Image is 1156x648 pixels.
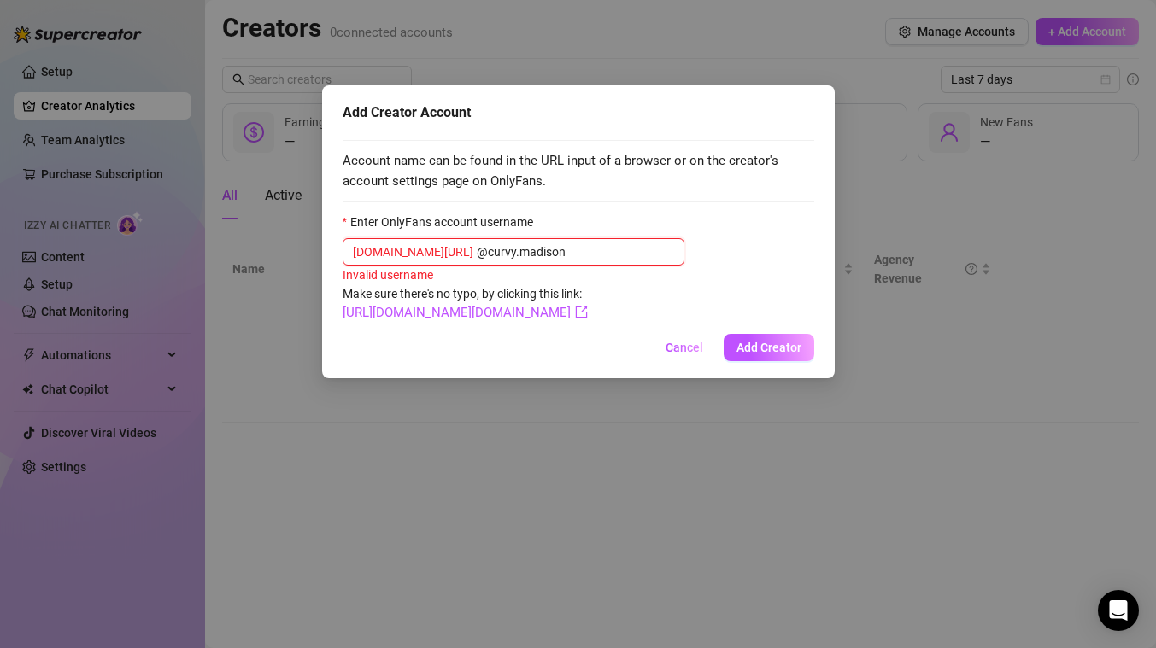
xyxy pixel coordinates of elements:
span: Add Creator [736,341,801,354]
input: Enter OnlyFans account username [477,242,674,261]
button: Cancel [652,334,717,361]
span: Account name can be found in the URL input of a browser or on the creator's account settings page... [343,151,814,191]
div: Invalid username [343,266,814,284]
button: Add Creator [724,334,814,361]
span: Make sure there's no typo, by clicking this link: [343,287,588,319]
div: Add Creator Account [343,102,814,123]
label: Enter OnlyFans account username [343,213,544,231]
a: [URL][DOMAIN_NAME][DOMAIN_NAME]export [343,305,588,320]
span: [DOMAIN_NAME][URL] [353,242,473,261]
div: Open Intercom Messenger [1098,590,1139,631]
span: export [575,306,588,318]
span: Cancel [666,341,703,354]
